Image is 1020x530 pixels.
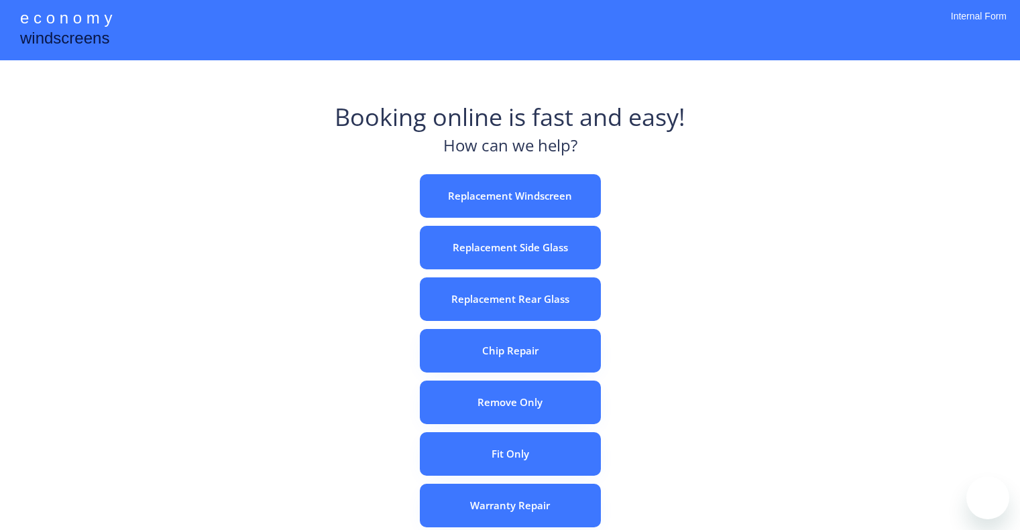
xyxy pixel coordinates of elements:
[335,101,685,134] div: Booking online is fast and easy!
[443,134,577,164] div: How can we help?
[420,432,601,476] button: Fit Only
[951,10,1007,40] div: Internal Form
[20,7,112,32] div: e c o n o m y
[420,174,601,218] button: Replacement Windscreen
[420,226,601,269] button: Replacement Side Glass
[420,484,601,527] button: Warranty Repair
[420,329,601,373] button: Chip Repair
[420,277,601,321] button: Replacement Rear Glass
[420,381,601,424] button: Remove Only
[20,27,109,53] div: windscreens
[966,476,1009,519] iframe: Button to launch messaging window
